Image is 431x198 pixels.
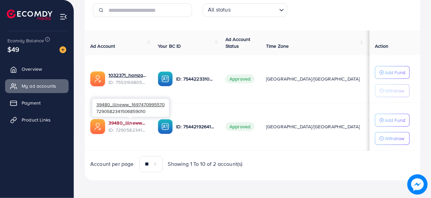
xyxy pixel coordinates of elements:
span: Time Zone [266,43,289,49]
img: logo [7,9,52,20]
img: image [59,46,66,53]
input: Search for option [233,5,277,15]
button: Withdraw [375,84,410,97]
span: 39480_lllneww_1697470995570 [96,101,165,108]
a: Overview [5,62,69,76]
img: ic-ads-acc.e4c84228.svg [90,71,105,86]
span: Your BC ID [158,43,181,49]
span: ID: 7553166805955608594 [109,79,147,86]
div: 7290582341506859010 [92,99,169,117]
img: ic-ads-acc.e4c84228.svg [90,119,105,134]
span: Approved [225,122,255,131]
a: Product Links [5,113,69,127]
span: [GEOGRAPHIC_DATA]/[GEOGRAPHIC_DATA] [266,123,360,130]
p: ID: 7544223310822064129 [176,75,215,83]
span: Overview [22,66,42,72]
img: menu [59,13,67,21]
span: Account per page [90,160,134,168]
p: Add Fund [385,116,405,124]
span: Action [375,43,388,49]
span: Ecomdy Balance [7,37,44,44]
span: Payment [22,100,41,106]
span: My ad accounts [22,83,56,89]
span: ID: 7290582341506859010 [109,127,147,133]
span: [GEOGRAPHIC_DATA]/[GEOGRAPHIC_DATA] [266,75,360,82]
span: Ad Account [90,43,115,49]
span: Approved [225,74,255,83]
a: Payment [5,96,69,110]
div: Search for option [203,3,287,17]
span: All status [207,4,232,15]
button: Add Fund [375,66,410,79]
span: $49 [7,44,19,54]
span: Product Links [22,116,51,123]
a: My ad accounts [5,79,69,93]
img: ic-ba-acc.ded83a64.svg [158,119,173,134]
a: 1032371_hamza shopping center_1758608941578 [109,72,147,79]
button: Add Fund [375,114,410,127]
img: image [407,174,428,195]
p: Add Fund [385,68,405,76]
div: <span class='underline'>1032371_hamza shopping center_1758608941578</span></br>7553166805955608594 [109,72,147,86]
span: Showing 1 To 10 of 2 account(s) [168,160,243,168]
span: Ad Account Status [225,36,250,49]
img: ic-ba-acc.ded83a64.svg [158,71,173,86]
p: Withdraw [385,134,404,142]
p: Withdraw [385,87,404,95]
a: 39480_lllneww_1697470995570 [109,119,147,126]
button: Withdraw [375,132,410,145]
p: ID: 7544219264165773330 [176,123,215,131]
